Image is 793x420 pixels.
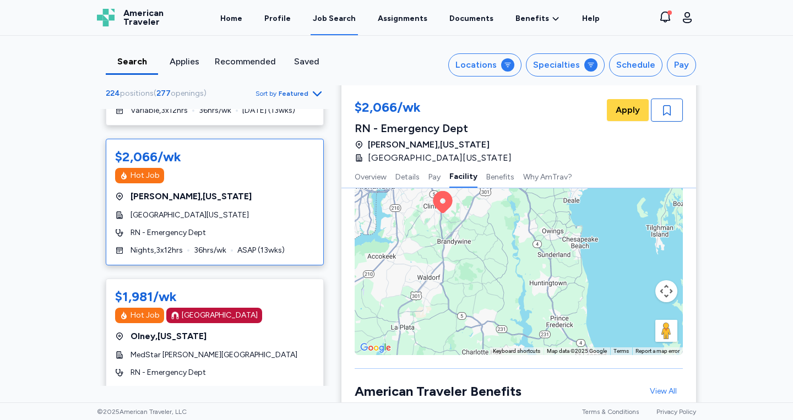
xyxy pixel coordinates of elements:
[110,55,154,68] div: Search
[533,58,580,72] div: Specialties
[123,9,164,26] span: American Traveler
[493,347,540,355] button: Keyboard shortcuts
[131,350,297,361] span: MedStar [PERSON_NAME][GEOGRAPHIC_DATA]
[279,89,308,98] span: Featured
[131,330,207,343] span: Olney , [US_STATE]
[636,348,680,354] a: Report a map error
[368,138,490,151] span: [PERSON_NAME] , [US_STATE]
[199,105,231,116] span: 36 hrs/wk
[237,385,285,396] span: ASAP ( 13 wks)
[357,341,394,355] img: Google
[655,280,677,302] button: Map camera controls
[115,148,181,166] div: $2,066/wk
[256,87,324,100] button: Sort byFeatured
[656,408,696,416] a: Privacy Policy
[106,88,211,99] div: ( )
[97,9,115,26] img: Logo
[674,58,689,72] div: Pay
[131,105,188,116] span: Variable , 3 x 12 hrs
[616,58,655,72] div: Schedule
[194,385,226,396] span: 36 hrs/wk
[355,165,387,188] button: Overview
[131,310,160,321] div: Hot Job
[242,105,295,116] span: [DATE] ( 13 wks)
[131,367,206,378] span: RN - Emergency Dept
[97,407,187,416] span: © 2025 American Traveler, LLC
[613,348,629,354] a: Terms
[667,53,696,77] button: Pay
[355,121,518,136] div: RN - Emergency Dept
[655,320,677,342] button: Drag Pegman onto the map to open Street View
[355,383,522,399] span: American Traveler Benefits
[256,89,276,98] span: Sort by
[131,227,206,238] span: RN - Emergency Dept
[131,385,183,396] span: Nights , 3 x 12 hrs
[449,165,477,188] button: Facility
[120,89,154,98] span: positions
[582,408,639,416] a: Terms & Conditions
[285,55,328,68] div: Saved
[237,245,285,256] span: ASAP ( 13 wks)
[515,13,560,24] a: Benefits
[428,165,441,188] button: Pay
[368,151,512,165] span: [GEOGRAPHIC_DATA][US_STATE]
[523,165,572,188] button: Why AmTrav?
[194,245,226,256] span: 36 hrs/wk
[547,348,607,354] span: Map data ©2025 Google
[131,210,249,221] span: [GEOGRAPHIC_DATA][US_STATE]
[607,99,649,121] button: Apply
[215,55,276,68] div: Recommended
[455,58,497,72] div: Locations
[131,245,183,256] span: Nights , 3 x 12 hrs
[131,170,160,181] div: Hot Job
[395,165,420,188] button: Details
[355,99,518,118] div: $2,066/wk
[313,13,356,24] div: Job Search
[156,89,171,98] span: 277
[106,89,120,98] span: 224
[448,53,522,77] button: Locations
[616,103,640,117] span: Apply
[643,381,683,401] a: View All
[486,165,514,188] button: Benefits
[609,53,662,77] button: Schedule
[115,288,177,306] div: $1,981/wk
[311,1,358,35] a: Job Search
[357,341,394,355] a: Open this area in Google Maps (opens a new window)
[182,310,258,321] div: [GEOGRAPHIC_DATA]
[515,13,549,24] span: Benefits
[131,190,252,203] span: [PERSON_NAME] , [US_STATE]
[526,53,605,77] button: Specialties
[162,55,206,68] div: Applies
[171,89,204,98] span: openings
